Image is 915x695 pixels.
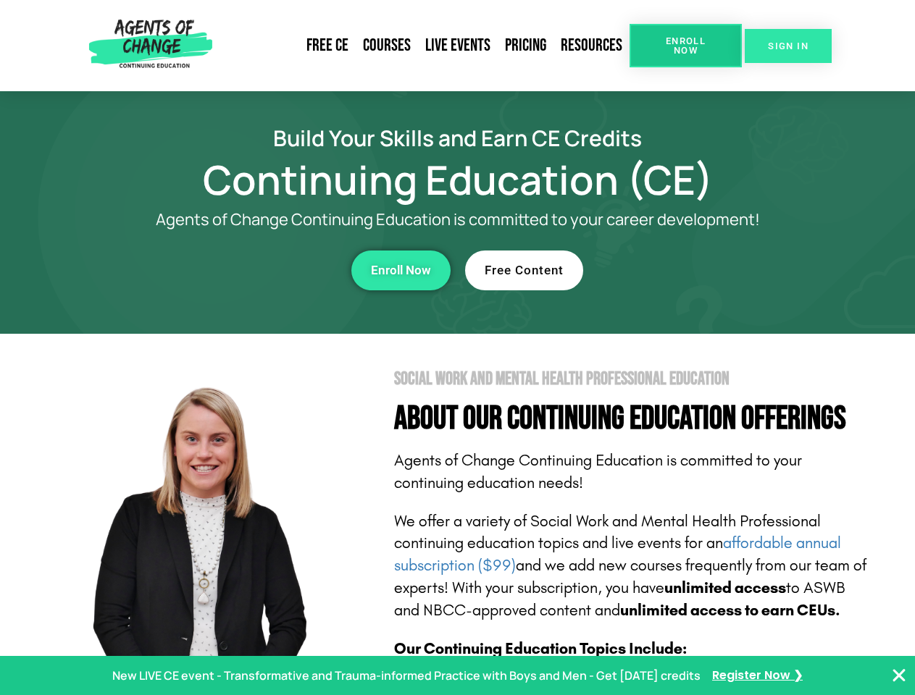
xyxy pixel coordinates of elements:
b: Our Continuing Education Topics Include: [394,639,687,658]
span: SIGN IN [768,41,809,51]
nav: Menu [218,29,630,62]
h2: Social Work and Mental Health Professional Education [394,370,871,388]
p: Agents of Change Continuing Education is committed to your career development! [103,211,813,229]
h4: About Our Continuing Education Offerings [394,403,871,435]
a: Free CE [299,29,356,62]
h1: Continuing Education (CE) [45,163,871,196]
b: unlimited access to earn CEUs. [620,601,840,620]
a: Pricing [498,29,553,62]
b: unlimited access [664,578,786,597]
span: Free Content [485,264,564,277]
span: Agents of Change Continuing Education is committed to your continuing education needs! [394,451,802,492]
a: Free Content [465,250,583,290]
h2: Build Your Skills and Earn CE Credits [45,127,871,148]
span: Enroll Now [371,264,431,277]
span: Enroll Now [653,36,719,55]
a: Resources [553,29,630,62]
button: Close Banner [890,667,908,684]
a: Register Now ❯ [712,665,803,686]
a: Courses [356,29,418,62]
a: Enroll Now [351,250,451,290]
p: New LIVE CE event - Transformative and Trauma-informed Practice with Boys and Men - Get [DATE] cr... [112,665,701,686]
a: Enroll Now [630,24,742,67]
a: SIGN IN [745,29,832,63]
p: We offer a variety of Social Work and Mental Health Professional continuing education topics and ... [394,510,871,622]
a: Live Events [418,29,498,62]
